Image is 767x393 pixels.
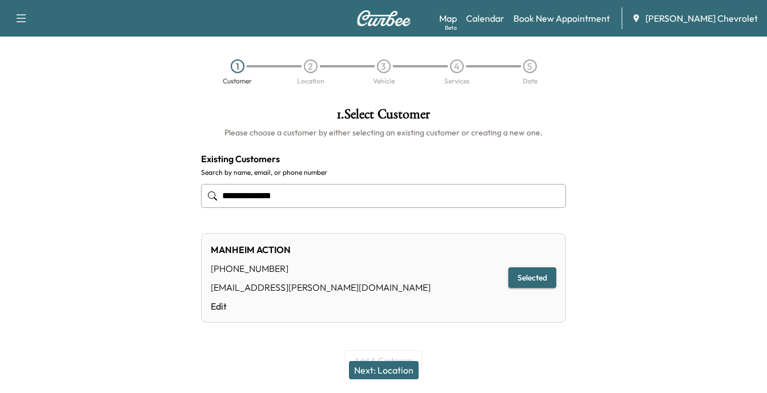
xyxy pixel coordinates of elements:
[297,78,324,85] div: Location
[373,78,395,85] div: Vehicle
[645,11,758,25] span: [PERSON_NAME] Chevrolet
[231,59,244,73] div: 1
[211,262,431,275] div: [PHONE_NUMBER]
[201,168,567,177] label: Search by name, email, or phone number
[444,78,469,85] div: Services
[508,267,556,288] button: Selected
[304,59,318,73] div: 2
[450,59,464,73] div: 4
[513,11,610,25] a: Book New Appointment
[201,152,567,166] h4: Existing Customers
[466,11,504,25] a: Calendar
[377,59,391,73] div: 3
[211,243,431,256] div: MANHEIM ACTION
[356,10,411,26] img: Curbee Logo
[211,280,431,294] div: [EMAIL_ADDRESS][PERSON_NAME][DOMAIN_NAME]
[523,59,537,73] div: 5
[211,299,431,313] a: Edit
[201,107,567,127] h1: 1 . Select Customer
[201,127,567,138] h6: Please choose a customer by either selecting an existing customer or creating a new one.
[439,11,457,25] a: MapBeta
[223,78,252,85] div: Customer
[523,78,537,85] div: Date
[445,23,457,32] div: Beta
[349,361,419,379] button: Next: Location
